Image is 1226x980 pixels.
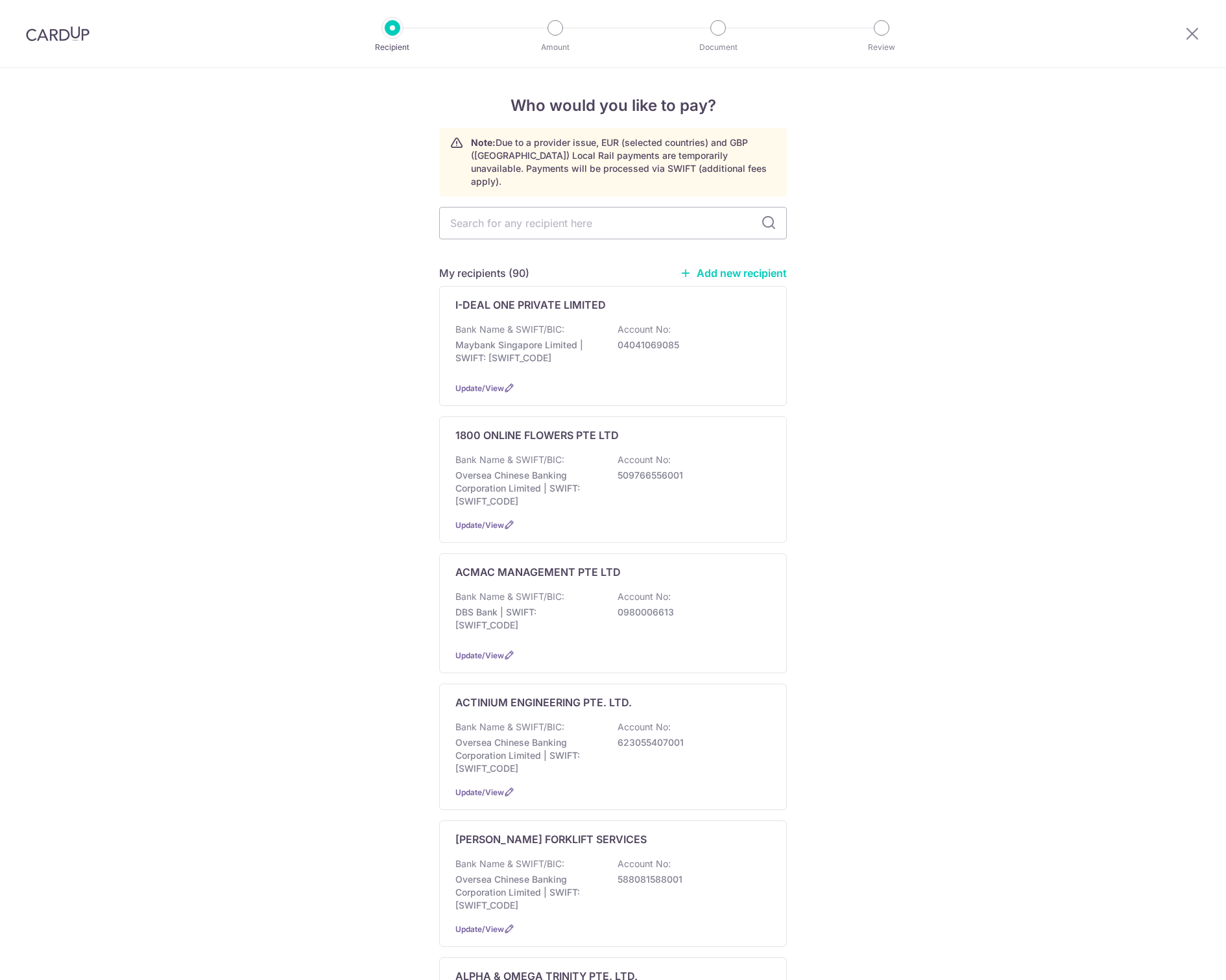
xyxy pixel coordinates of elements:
[455,721,564,734] p: Bank Name & SWIFT/BIC:
[455,924,504,934] a: Update/View
[471,137,496,148] strong: Note:
[618,606,763,619] p: 0980006613
[439,94,787,117] h4: Who would you like to pay?
[455,831,647,847] p: [PERSON_NAME] FORKLIFT SERVICES
[455,297,606,313] p: I-DEAL ONE PRIVATE LIMITED
[618,873,763,886] p: 588081588001
[455,564,621,580] p: ACMAC MANAGEMENT PTE LTD
[344,41,440,54] p: Recipient
[455,651,504,660] a: Update/View
[26,26,90,42] img: CardUp
[455,453,564,466] p: Bank Name & SWIFT/BIC:
[618,590,671,603] p: Account No:
[680,267,787,280] a: Add new recipient
[507,41,603,54] p: Amount
[455,590,564,603] p: Bank Name & SWIFT/BIC:
[455,427,619,443] p: 1800 ONLINE FLOWERS PTE LTD
[618,453,671,466] p: Account No:
[455,857,564,870] p: Bank Name & SWIFT/BIC:
[455,736,601,775] p: Oversea Chinese Banking Corporation Limited | SWIFT: [SWIFT_CODE]
[834,41,930,54] p: Review
[455,520,504,530] a: Update/View
[618,721,671,734] p: Account No:
[618,857,671,870] p: Account No:
[670,41,766,54] p: Document
[455,339,601,365] p: Maybank Singapore Limited | SWIFT: [SWIFT_CODE]
[618,323,671,336] p: Account No:
[455,787,504,797] a: Update/View
[618,469,763,482] p: 509766556001
[439,207,787,239] input: Search for any recipient here
[455,695,632,710] p: ACTINIUM ENGINEERING PTE. LTD.
[471,136,776,188] p: Due to a provider issue, EUR (selected countries) and GBP ([GEOGRAPHIC_DATA]) Local Rail payments...
[439,265,529,281] h5: My recipients (90)
[455,606,601,632] p: DBS Bank | SWIFT: [SWIFT_CODE]
[455,469,601,508] p: Oversea Chinese Banking Corporation Limited | SWIFT: [SWIFT_CODE]
[618,736,763,749] p: 623055407001
[455,873,601,912] p: Oversea Chinese Banking Corporation Limited | SWIFT: [SWIFT_CODE]
[455,323,564,336] p: Bank Name & SWIFT/BIC:
[455,383,504,393] a: Update/View
[1142,941,1213,974] iframe: Opens a widget where you can find more information
[618,339,763,352] p: 04041069085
